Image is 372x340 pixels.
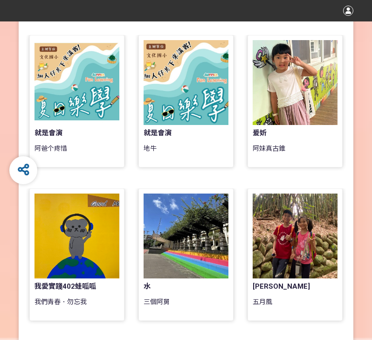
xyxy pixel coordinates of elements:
[138,188,234,321] a: 水三個阿舅
[248,35,343,167] a: 爰妡阿妹真古錐
[34,281,103,292] div: 我愛實踐402蛙呱呱
[144,297,228,316] div: 三個阿舅
[34,297,119,316] div: 我們青春．勿忘我
[144,144,228,162] div: 地牛
[248,188,343,321] a: [PERSON_NAME]五月風
[138,35,234,167] a: 就是會演地牛
[144,281,212,292] div: 水
[253,297,338,316] div: 五月風
[34,144,119,162] div: 阿爸个疼惜
[34,128,103,139] div: 就是會演
[29,188,124,321] a: 我愛實踐402蛙呱呱我們青春．勿忘我
[253,144,338,162] div: 阿妹真古錐
[144,128,212,139] div: 就是會演
[253,281,321,292] div: [PERSON_NAME]
[29,35,124,167] a: 就是會演阿爸个疼惜
[253,128,321,139] div: 爰妡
